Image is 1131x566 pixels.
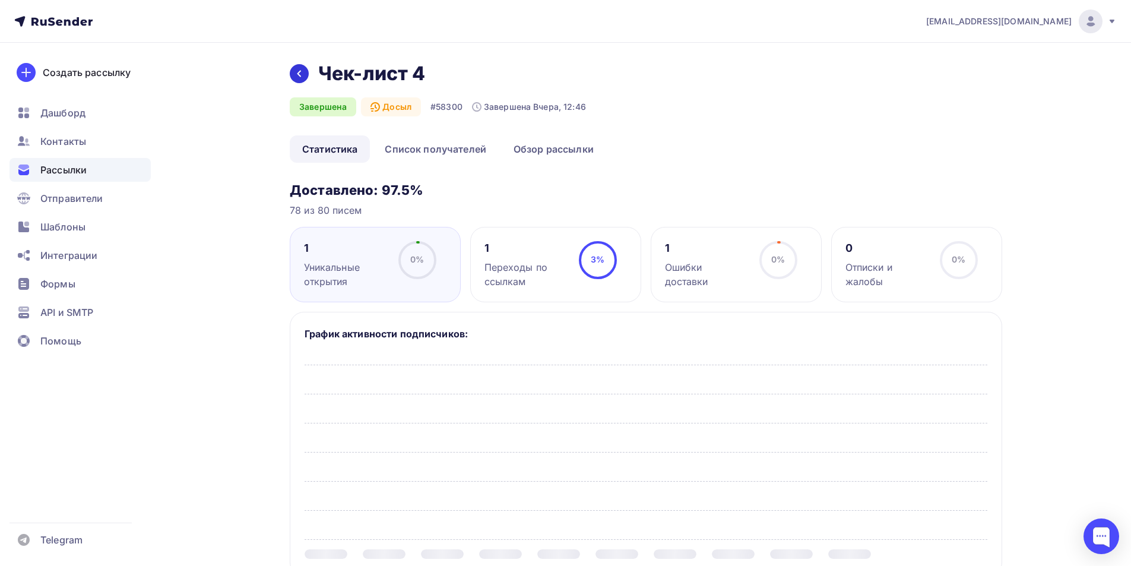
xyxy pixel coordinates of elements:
[40,334,81,348] span: Помощь
[304,241,388,255] div: 1
[484,260,568,289] div: Переходы по ссылкам
[361,97,421,116] div: Досыл
[9,158,151,182] a: Рассылки
[472,101,586,113] div: Завершена Вчера, 12:46
[926,10,1117,33] a: [EMAIL_ADDRESS][DOMAIN_NAME]
[484,241,568,255] div: 1
[290,182,1002,198] h3: Доставлено: 97.5%
[372,135,499,163] a: Список получателей
[591,254,604,264] span: 3%
[305,327,987,341] h5: График активности подписчиков:
[304,260,388,289] div: Уникальные открытия
[9,129,151,153] a: Контакты
[9,272,151,296] a: Формы
[771,254,785,264] span: 0%
[9,186,151,210] a: Отправители
[40,305,93,320] span: API и SMTP
[43,65,131,80] div: Создать рассылку
[40,134,86,148] span: Контакты
[9,215,151,239] a: Шаблоны
[952,254,965,264] span: 0%
[40,191,103,205] span: Отправители
[410,254,424,264] span: 0%
[290,203,1002,217] div: 78 из 80 писем
[845,260,929,289] div: Отписки и жалобы
[290,135,370,163] a: Статистика
[40,220,85,234] span: Шаблоны
[40,533,83,547] span: Telegram
[290,97,356,116] div: Завершена
[430,101,462,113] div: #58300
[845,241,929,255] div: 0
[318,62,425,86] h2: Чек-лист 4
[501,135,606,163] a: Обзор рассылки
[926,15,1072,27] span: [EMAIL_ADDRESS][DOMAIN_NAME]
[9,101,151,125] a: Дашборд
[40,277,75,291] span: Формы
[40,248,97,263] span: Интеграции
[665,241,749,255] div: 1
[40,106,85,120] span: Дашборд
[665,260,749,289] div: Ошибки доставки
[40,163,87,177] span: Рассылки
